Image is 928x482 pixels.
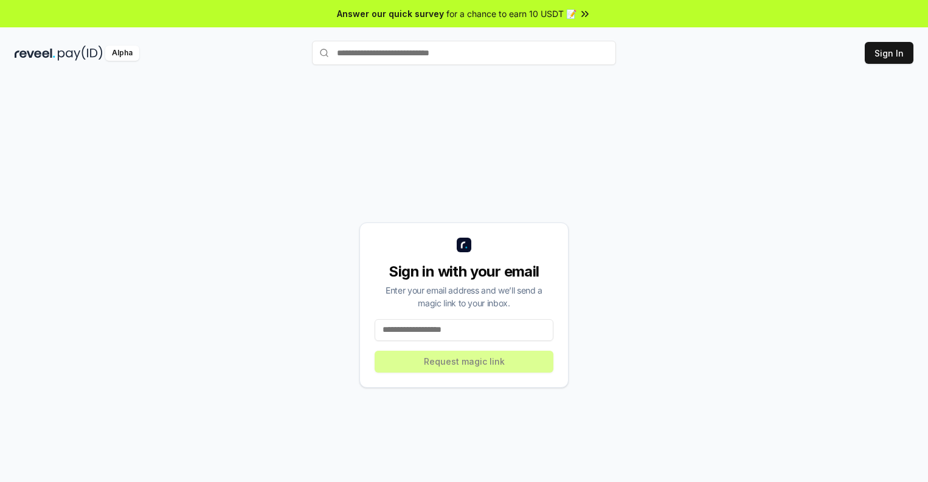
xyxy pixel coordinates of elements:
[375,284,553,309] div: Enter your email address and we’ll send a magic link to your inbox.
[865,42,913,64] button: Sign In
[15,46,55,61] img: reveel_dark
[337,7,444,20] span: Answer our quick survey
[375,262,553,281] div: Sign in with your email
[105,46,139,61] div: Alpha
[58,46,103,61] img: pay_id
[446,7,577,20] span: for a chance to earn 10 USDT 📝
[457,238,471,252] img: logo_small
